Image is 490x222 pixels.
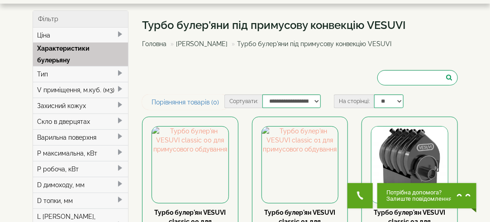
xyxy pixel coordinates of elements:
[176,40,228,47] a: [PERSON_NAME]
[33,113,128,129] div: Скло в дверцятах
[33,82,128,98] div: V приміщення, м.куб. (м3)
[262,127,338,203] img: Турбо булер'ян VESUVI classic 01 для примусового обдування
[33,177,128,193] div: D димоходу, мм
[33,145,128,161] div: P максимальна, кВт
[33,129,128,145] div: Варильна поверхня
[33,98,128,113] div: Захисний кожух
[386,196,452,202] span: Залиште повідомлення
[33,66,128,82] div: Тип
[33,11,128,28] div: Фільтр
[33,43,128,66] div: Характеристики булерьяну
[33,28,128,43] div: Ціна
[347,183,373,208] button: Get Call button
[142,94,228,110] a: Порівняння товарів (0)
[224,94,262,108] label: Сортувати:
[229,39,391,48] li: Турбо булер'яни під примусову конвекцію VESUVI
[377,183,476,208] button: Chat button
[152,127,228,203] img: Турбо булер'ян VESUVI classic 00 для примусового обдування
[334,94,374,108] label: На сторінці:
[33,161,128,177] div: P робоча, кВт
[142,40,167,47] a: Головна
[33,193,128,208] div: D топки, мм
[371,127,448,203] img: Турбо булер'ян VESUVI classic 02 для примусового обдування
[386,189,452,196] span: Потрібна допомога?
[142,19,406,31] h1: Турбо булер'яни під примусову конвекцію VESUVI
